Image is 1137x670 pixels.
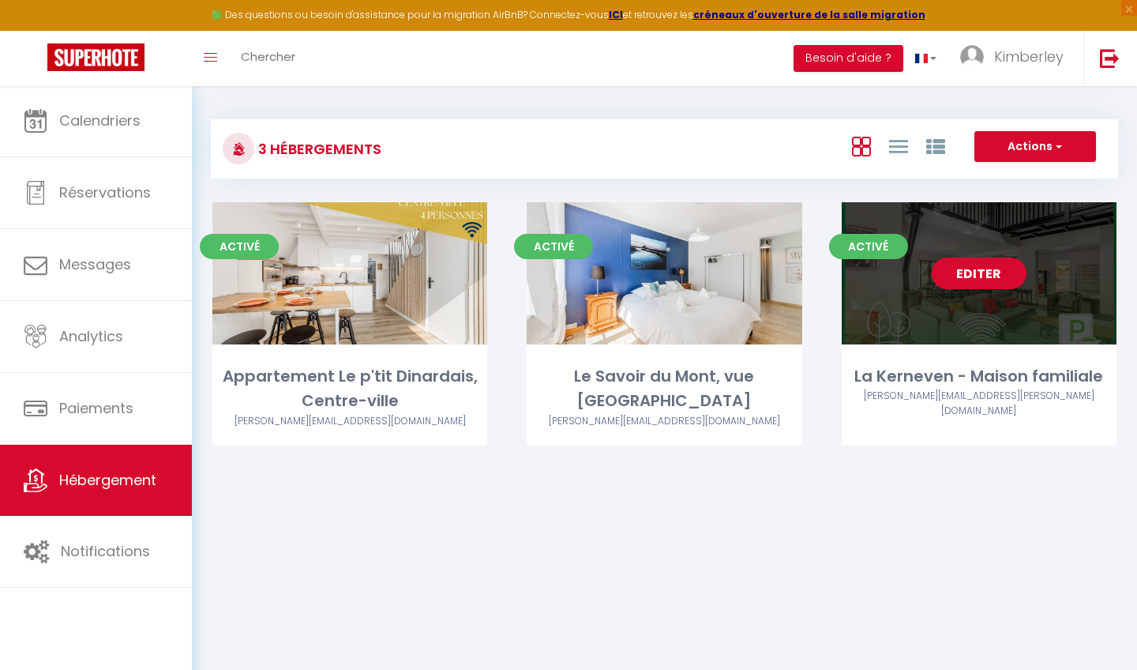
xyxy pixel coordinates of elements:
span: Activé [514,234,593,259]
span: Notifications [61,541,150,561]
span: Analytics [59,326,123,346]
span: Chercher [241,48,295,65]
a: Vue en Liste [889,133,908,159]
div: Appartement Le p'tit Dinardais, Centre-ville [212,364,487,414]
button: Besoin d'aide ? [794,45,903,72]
a: Editer [932,258,1026,289]
span: Paiements [59,398,133,418]
button: Ouvrir le widget de chat LiveChat [13,6,60,54]
a: créneaux d'ouverture de la salle migration [693,8,925,21]
a: ... Kimberley [948,31,1083,86]
button: Actions [974,131,1096,163]
div: Le Savoir du Mont, vue [GEOGRAPHIC_DATA] [527,364,801,414]
h3: 3 Hébergements [254,131,381,167]
span: Kimberley [994,47,1064,66]
img: Super Booking [47,43,144,71]
img: ... [960,45,984,69]
div: Airbnb [212,414,487,429]
div: Airbnb [527,414,801,429]
img: logout [1100,48,1120,68]
a: Vue par Groupe [926,133,945,159]
div: La Kerneven - Maison familiale [842,364,1116,389]
span: Hébergement [59,470,156,490]
span: Activé [829,234,908,259]
span: Activé [200,234,279,259]
span: Réservations [59,183,151,202]
span: Messages [59,254,131,274]
div: Airbnb [842,389,1116,419]
a: Vue en Box [852,133,871,159]
span: Calendriers [59,111,141,130]
a: Chercher [229,31,307,86]
a: ICI [609,8,623,21]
